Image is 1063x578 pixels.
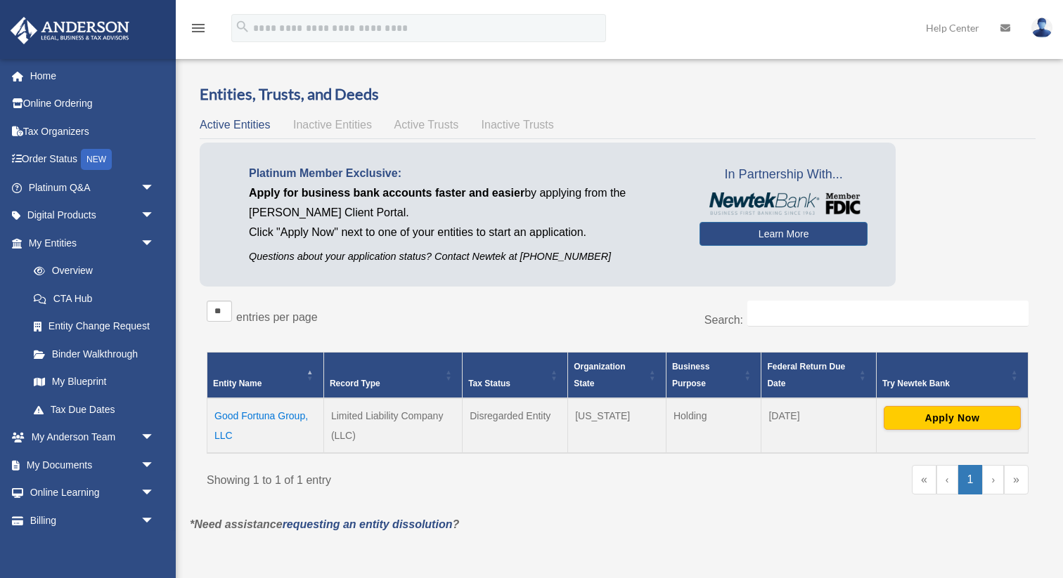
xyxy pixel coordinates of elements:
span: arrow_drop_down [141,173,169,202]
i: search [235,19,250,34]
p: Click "Apply Now" next to one of your entities to start an application. [249,223,678,242]
a: Previous [936,465,958,494]
a: Tax Due Dates [20,395,169,423]
a: Next [982,465,1004,494]
span: Organization State [574,362,625,388]
p: Questions about your application status? Contact Newtek at [PHONE_NUMBER] [249,248,678,265]
a: Digital Productsarrow_drop_down [10,202,176,230]
a: requesting an entity dissolution [283,518,453,530]
span: Apply for business bank accounts faster and easier [249,187,524,199]
span: arrow_drop_down [141,506,169,535]
a: Last [1004,465,1029,494]
span: Inactive Entities [293,119,372,131]
span: In Partnership With... [700,164,868,186]
th: Federal Return Due Date: Activate to sort [761,353,876,399]
a: menu [190,25,207,37]
a: Platinum Q&Aarrow_drop_down [10,173,176,202]
button: Apply Now [884,406,1021,430]
a: Tax Organizers [10,117,176,145]
img: User Pic [1031,18,1052,38]
label: entries per page [236,311,318,323]
a: Home [10,62,176,90]
span: arrow_drop_down [141,451,169,480]
a: CTA Hub [20,284,169,313]
td: [DATE] [761,398,876,453]
a: Binder Walkthrough [20,340,169,368]
span: Inactive Trusts [482,119,554,131]
a: Learn More [700,222,868,246]
a: My Documentsarrow_drop_down [10,451,176,479]
span: arrow_drop_down [141,423,169,452]
a: First [912,465,936,494]
span: Tax Status [468,379,510,388]
th: Entity Name: Activate to invert sorting [207,353,324,399]
a: My Entitiesarrow_drop_down [10,229,169,257]
span: arrow_drop_down [141,229,169,258]
span: arrow_drop_down [141,479,169,508]
span: Active Entities [200,119,270,131]
td: Holding [666,398,761,453]
i: menu [190,20,207,37]
th: Record Type: Activate to sort [323,353,462,399]
p: by applying from the [PERSON_NAME] Client Portal. [249,183,678,223]
td: Limited Liability Company (LLC) [323,398,462,453]
a: My Anderson Teamarrow_drop_down [10,423,176,452]
td: Disregarded Entity [463,398,568,453]
a: Order StatusNEW [10,145,176,174]
span: Active Trusts [394,119,459,131]
a: Billingarrow_drop_down [10,506,176,534]
th: Business Purpose: Activate to sort [666,353,761,399]
span: Entity Name [213,379,262,388]
div: Try Newtek Bank [882,375,1007,392]
th: Try Newtek Bank : Activate to sort [876,353,1028,399]
h3: Entities, Trusts, and Deeds [200,84,1036,105]
span: Business Purpose [672,362,709,388]
th: Organization State: Activate to sort [568,353,666,399]
div: Showing 1 to 1 of 1 entry [207,465,607,490]
label: Search: [704,314,743,326]
th: Tax Status: Activate to sort [463,353,568,399]
a: My Blueprint [20,368,169,396]
div: NEW [81,149,112,170]
img: Anderson Advisors Platinum Portal [6,17,134,44]
span: arrow_drop_down [141,202,169,230]
a: Online Ordering [10,90,176,118]
img: NewtekBankLogoSM.png [707,192,861,215]
span: Federal Return Due Date [767,362,845,388]
a: Overview [20,257,162,285]
a: Online Learningarrow_drop_down [10,479,176,507]
p: Platinum Member Exclusive: [249,164,678,183]
em: *Need assistance ? [190,518,459,530]
a: 1 [958,465,983,494]
span: Record Type [330,379,380,388]
a: Entity Change Request [20,313,169,341]
td: Good Fortuna Group, LLC [207,398,324,453]
td: [US_STATE] [568,398,666,453]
